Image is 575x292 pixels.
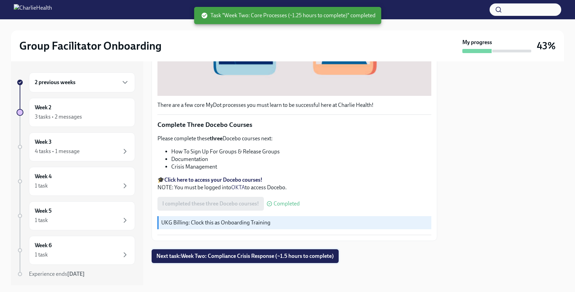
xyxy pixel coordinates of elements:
[35,173,52,180] h6: Week 4
[35,113,82,121] div: 3 tasks • 2 messages
[67,271,85,277] strong: [DATE]
[231,184,245,191] a: OKTA
[17,132,135,161] a: Week 34 tasks • 1 message
[152,249,339,263] button: Next task:Week Two: Compliance Crisis Response (~1.5 hours to complete)
[161,219,429,226] p: UKG Billing: Clock this as Onboarding Training
[157,120,431,129] p: Complete Three Docebo Courses
[274,201,300,207] span: Completed
[171,163,431,171] li: Crisis Management
[17,98,135,127] a: Week 23 tasks • 2 messages
[35,251,48,259] div: 1 task
[210,135,223,142] strong: three
[35,79,75,86] h6: 2 previous weeks
[29,271,85,277] span: Experience ends
[29,72,135,92] div: 2 previous weeks
[17,236,135,265] a: Week 61 task
[156,253,334,260] span: Next task : Week Two: Compliance Crisis Response (~1.5 hours to complete)
[171,148,431,155] li: How To Sign Up For Groups & Release Groups
[14,4,52,15] img: CharlieHealth
[35,138,52,146] h6: Week 3
[35,207,52,215] h6: Week 5
[35,217,48,224] div: 1 task
[157,176,431,191] p: 🎓 NOTE: You must be logged into to access Docebo.
[19,39,162,53] h2: Group Facilitator Onboarding
[462,39,492,46] strong: My progress
[164,177,263,183] a: Click here to access your Docebo courses!
[17,201,135,230] a: Week 51 task
[201,12,376,19] span: Task "Week Two: Core Processes (~1.25 hours to complete)" completed
[171,155,431,163] li: Documentation
[157,135,431,142] p: Please complete these Docebo courses next:
[35,104,51,111] h6: Week 2
[17,167,135,196] a: Week 41 task
[35,242,52,249] h6: Week 6
[537,40,556,52] h3: 43%
[157,101,431,109] p: There are a few core MyDot processes you must learn to be successful here at Charlie Health!
[35,182,48,190] div: 1 task
[35,148,80,155] div: 4 tasks • 1 message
